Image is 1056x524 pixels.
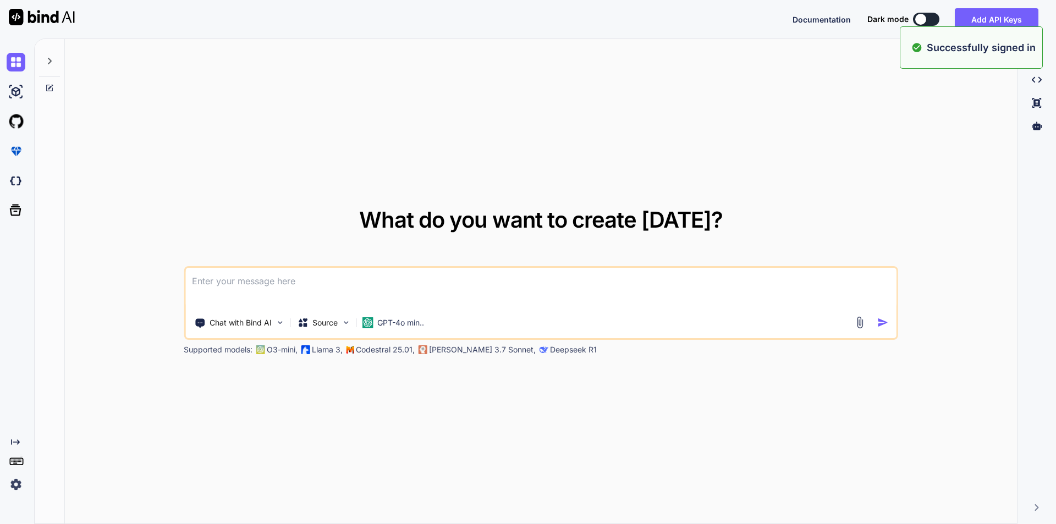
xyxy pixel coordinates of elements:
img: darkCloudIdeIcon [7,172,25,190]
p: [PERSON_NAME] 3.7 Sonnet, [429,344,536,355]
p: O3-mini, [267,344,298,355]
img: attachment [854,316,866,329]
button: Documentation [793,14,851,25]
img: claude [418,345,427,354]
img: alert [911,40,922,55]
img: GPT-4o mini [362,317,373,328]
p: Deepseek R1 [550,344,597,355]
img: chat [7,53,25,71]
img: Pick Tools [275,318,284,327]
img: Llama2 [301,345,310,354]
span: Dark mode [867,14,909,25]
p: Successfully signed in [927,40,1036,55]
img: ai-studio [7,82,25,101]
p: Chat with Bind AI [210,317,272,328]
p: Supported models: [184,344,252,355]
p: Source [312,317,338,328]
img: Pick Models [341,318,350,327]
img: githubLight [7,112,25,131]
span: Documentation [793,15,851,24]
img: icon [877,317,889,328]
img: settings [7,475,25,494]
img: claude [539,345,548,354]
img: GPT-4 [256,345,265,354]
img: premium [7,142,25,161]
p: GPT-4o min.. [377,317,424,328]
img: Bind AI [9,9,75,25]
span: What do you want to create [DATE]? [359,206,723,233]
p: Llama 3, [312,344,343,355]
button: Add API Keys [955,8,1038,30]
p: Codestral 25.01, [356,344,415,355]
img: Mistral-AI [346,346,354,354]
